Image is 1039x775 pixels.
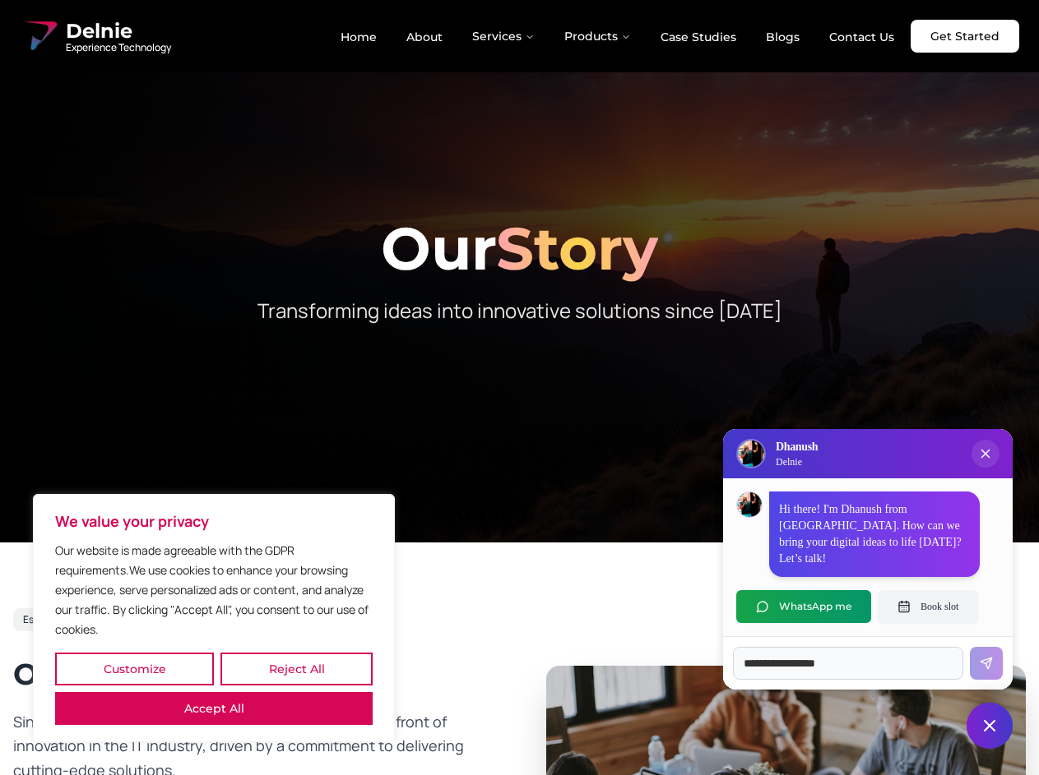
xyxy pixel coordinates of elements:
button: Products [551,20,644,53]
a: Case Studies [647,23,749,51]
a: Contact Us [816,23,907,51]
a: Delnie Logo Full [20,16,171,56]
a: Get Started [911,20,1019,53]
img: Delnie Logo [20,16,59,56]
h3: Dhanush [776,439,818,455]
h1: Our [13,219,1026,278]
span: Story [496,212,658,284]
nav: Main [327,20,907,53]
a: Blogs [753,23,813,51]
button: Book slot [878,590,978,623]
p: Transforming ideas into innovative solutions since [DATE] [204,298,836,324]
button: Services [459,20,548,53]
button: Close chat popup [972,440,1000,468]
button: Close chat [967,703,1013,749]
img: Dhanush [737,492,762,517]
img: Delnie Logo [738,441,764,467]
p: We value your privacy [55,511,373,531]
button: Accept All [55,692,373,725]
a: About [393,23,456,51]
p: Hi there! I'm Dhanush from [GEOGRAPHIC_DATA]. How can we bring your digital ideas to life [DATE]?... [779,501,970,567]
a: Home [327,23,390,51]
span: Delnie [66,18,171,44]
p: Our website is made agreeable with the GDPR requirements.We use cookies to enhance your browsing ... [55,541,373,639]
h2: Our Journey [13,657,494,690]
button: WhatsApp me [736,590,871,623]
button: Reject All [220,653,373,685]
span: Est. 2017 [23,613,63,626]
p: Delnie [776,455,818,468]
button: Customize [55,653,214,685]
span: Experience Technology [66,41,171,54]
